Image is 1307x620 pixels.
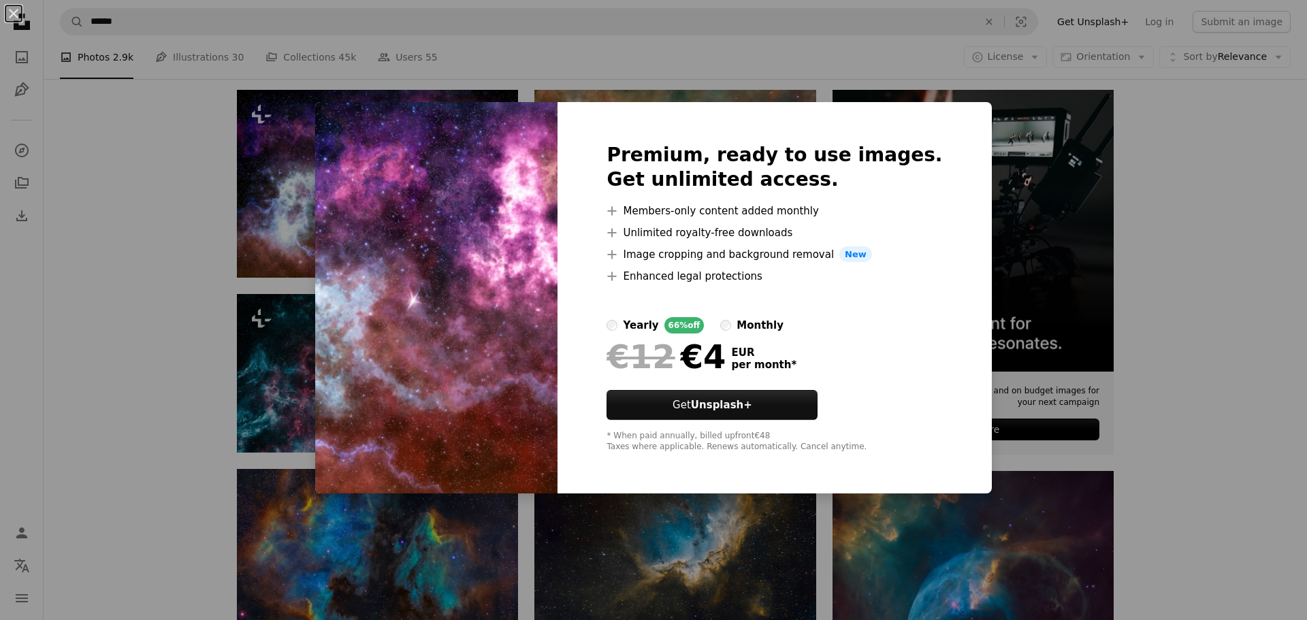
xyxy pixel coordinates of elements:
[607,320,617,331] input: yearly66%off
[664,317,705,333] div: 66% off
[623,317,658,333] div: yearly
[607,390,818,420] button: GetUnsplash+
[607,203,942,219] li: Members-only content added monthly
[607,431,942,453] div: * When paid annually, billed upfront €48 Taxes where applicable. Renews automatically. Cancel any...
[607,268,942,284] li: Enhanced legal protections
[731,359,796,371] span: per month *
[315,102,558,494] img: premium_photo-1663047540698-12e93c082dda
[607,246,942,263] li: Image cropping and background removal
[607,225,942,241] li: Unlimited royalty-free downloads
[720,320,731,331] input: monthly
[839,246,872,263] span: New
[607,339,675,374] span: €12
[607,143,942,192] h2: Premium, ready to use images. Get unlimited access.
[737,317,784,333] div: monthly
[691,399,752,411] strong: Unsplash+
[731,346,796,359] span: EUR
[607,339,726,374] div: €4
